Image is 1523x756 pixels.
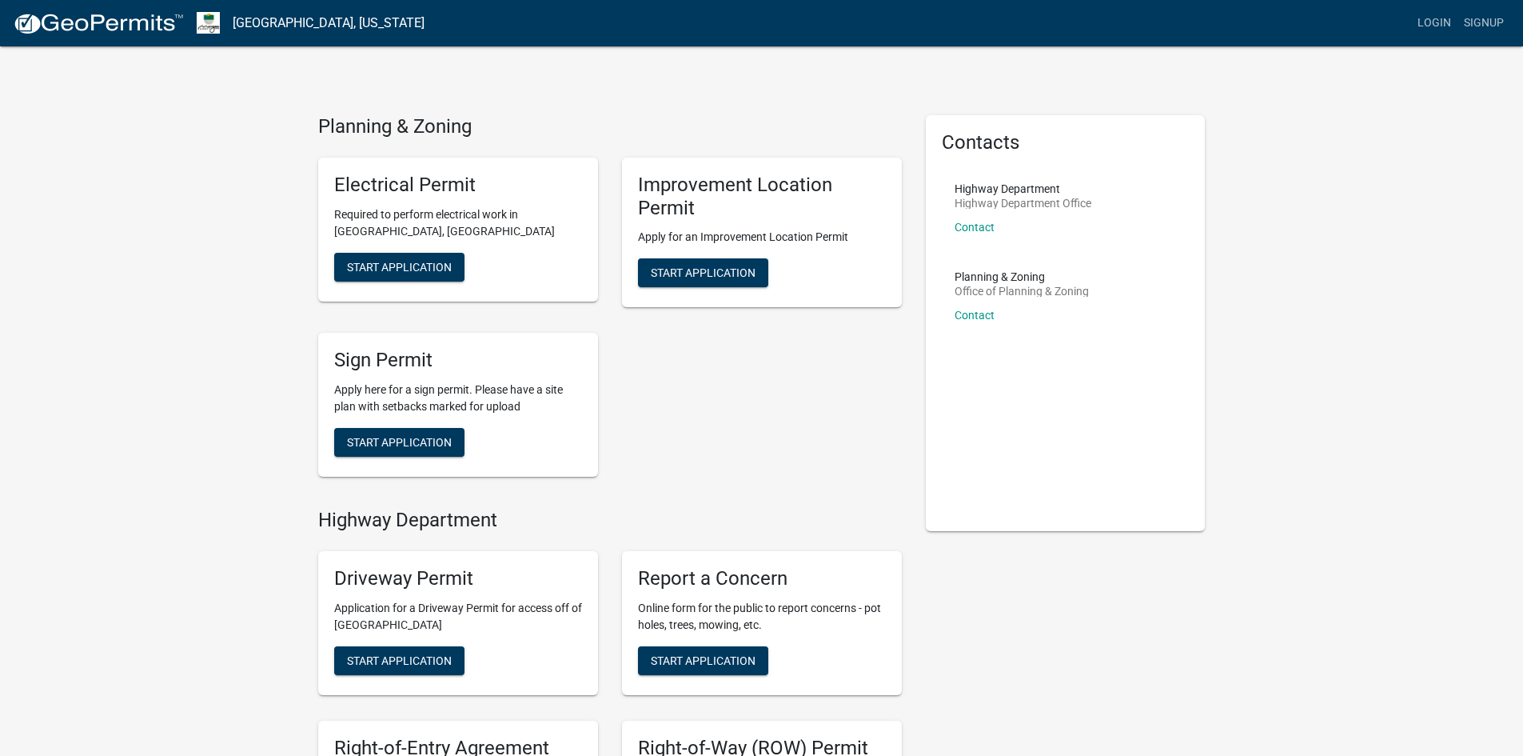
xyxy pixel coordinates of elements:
[955,183,1091,194] p: Highway Department
[334,428,464,457] button: Start Application
[334,253,464,282] button: Start Application
[638,646,768,675] button: Start Application
[233,10,425,37] a: [GEOGRAPHIC_DATA], [US_STATE]
[638,229,886,246] p: Apply for an Improvement Location Permit
[334,567,582,590] h5: Driveway Permit
[334,382,582,415] p: Apply here for a sign permit. Please have a site plan with setbacks marked for upload
[955,286,1089,297] p: Office of Planning & Zoning
[638,258,768,287] button: Start Application
[955,221,995,234] a: Contact
[347,260,452,273] span: Start Application
[955,309,995,322] a: Contact
[197,12,220,34] img: Morgan County, Indiana
[334,174,582,197] h5: Electrical Permit
[1411,8,1457,38] a: Login
[318,115,902,138] h4: Planning & Zoning
[638,600,886,634] p: Online form for the public to report concerns - pot holes, trees, mowing, etc.
[1457,8,1510,38] a: Signup
[334,349,582,372] h5: Sign Permit
[334,646,464,675] button: Start Application
[318,509,902,532] h4: Highway Department
[942,131,1190,154] h5: Contacts
[651,266,756,279] span: Start Application
[347,436,452,449] span: Start Application
[638,567,886,590] h5: Report a Concern
[347,654,452,666] span: Start Application
[334,206,582,240] p: Required to perform electrical work in [GEOGRAPHIC_DATA], [GEOGRAPHIC_DATA]
[955,271,1089,282] p: Planning & Zoning
[651,654,756,666] span: Start Application
[955,198,1091,209] p: Highway Department Office
[638,174,886,220] h5: Improvement Location Permit
[334,600,582,634] p: Application for a Driveway Permit for access off of [GEOGRAPHIC_DATA]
